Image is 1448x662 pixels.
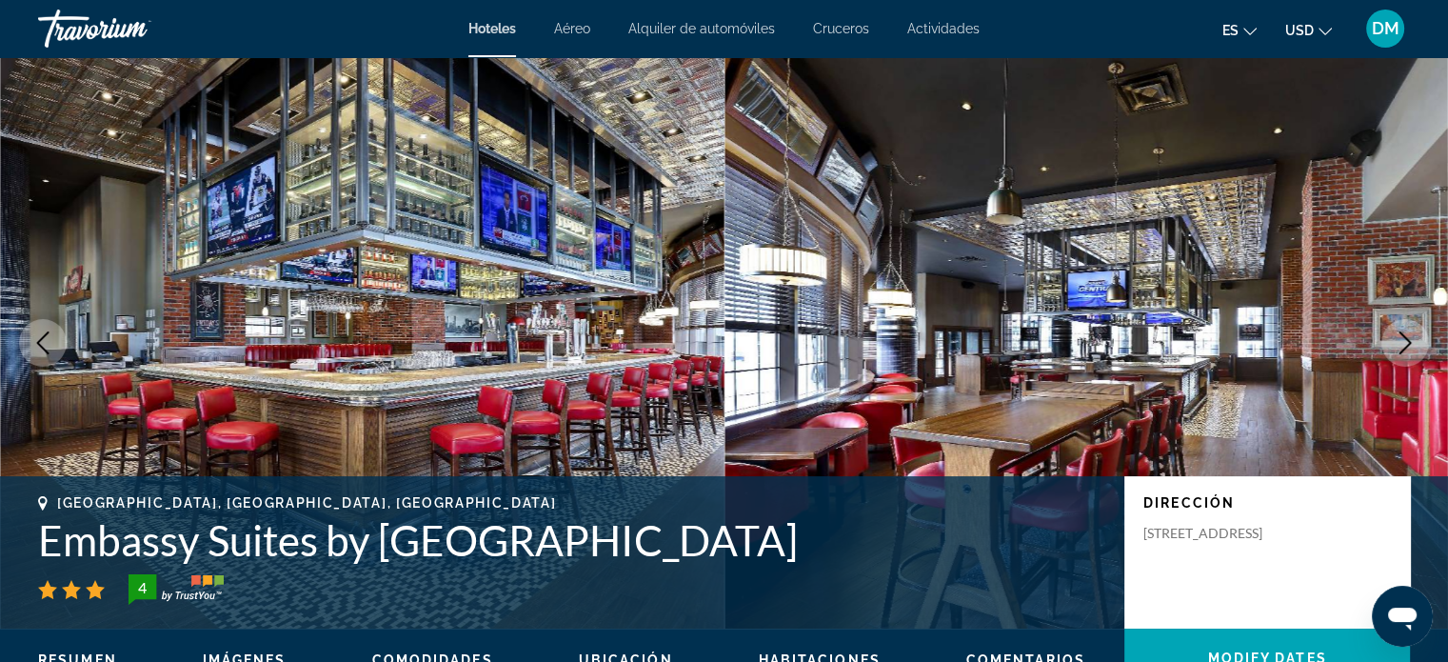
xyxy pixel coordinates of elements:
span: es [1222,23,1239,38]
span: [GEOGRAPHIC_DATA], [GEOGRAPHIC_DATA], [GEOGRAPHIC_DATA] [57,495,556,511]
button: Change currency [1285,16,1332,44]
button: Change language [1222,16,1257,44]
a: Aéreo [554,21,590,36]
button: Previous image [19,319,67,367]
a: Hoteles [468,21,516,36]
a: Travorium [38,4,228,53]
a: Cruceros [813,21,869,36]
div: 4 [123,576,161,599]
span: DM [1372,19,1399,38]
span: USD [1285,23,1314,38]
button: Next image [1381,319,1429,367]
button: User Menu [1360,9,1410,49]
h1: Embassy Suites by [GEOGRAPHIC_DATA] [38,515,1105,565]
a: Alquiler de automóviles [628,21,775,36]
p: Dirección [1143,495,1391,511]
a: Actividades [907,21,980,36]
p: [STREET_ADDRESS] [1143,525,1296,542]
img: TrustYou guest rating badge [129,574,224,605]
iframe: Button to launch messaging window [1372,586,1433,647]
